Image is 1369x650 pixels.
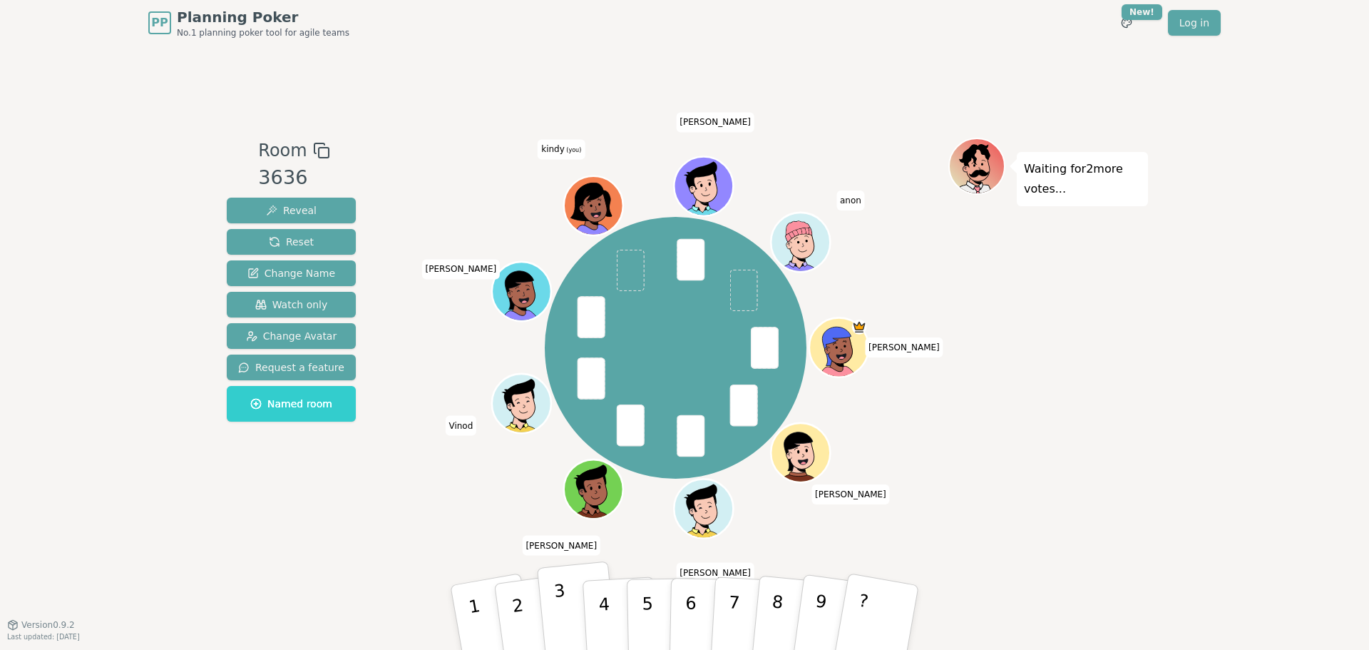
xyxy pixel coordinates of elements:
button: Change Avatar [227,323,356,349]
button: Reset [227,229,356,255]
a: PPPlanning PokerNo.1 planning poker tool for agile teams [148,7,349,39]
span: PP [151,14,168,31]
span: Request a feature [238,360,344,375]
button: Version0.9.2 [7,619,75,631]
span: Planning Poker [177,7,349,27]
span: No.1 planning poker tool for agile teams [177,27,349,39]
span: Click to change your name [676,563,754,583]
span: Change Avatar [246,329,337,343]
button: Reveal [227,198,356,223]
a: Log in [1168,10,1221,36]
button: Watch only [227,292,356,318]
span: Click to change your name [676,113,754,133]
span: Room [258,138,307,163]
span: Last updated: [DATE] [7,633,80,641]
span: Reveal [266,203,317,218]
p: Waiting for 2 more votes... [1024,159,1141,199]
span: Named room [250,397,332,411]
span: Click to change your name [538,140,585,160]
span: Change Name [247,266,335,280]
span: Click to change your name [522,536,600,556]
span: Click to change your name [422,260,501,280]
span: (you) [565,148,582,154]
button: Change Name [227,260,356,286]
button: Request a feature [227,355,356,380]
span: Version 0.9.2 [21,619,75,631]
span: Click to change your name [811,484,890,504]
span: Click to change your name [445,416,476,436]
span: Click to change your name [865,337,943,357]
button: New! [1114,10,1139,36]
div: New! [1122,4,1162,20]
span: Reset [269,235,314,249]
button: Click to change your avatar [566,178,622,234]
button: Named room [227,386,356,422]
span: Natasha is the host [852,320,867,335]
div: 3636 [258,163,329,193]
span: Watch only [255,298,328,312]
span: Click to change your name [836,191,865,210]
